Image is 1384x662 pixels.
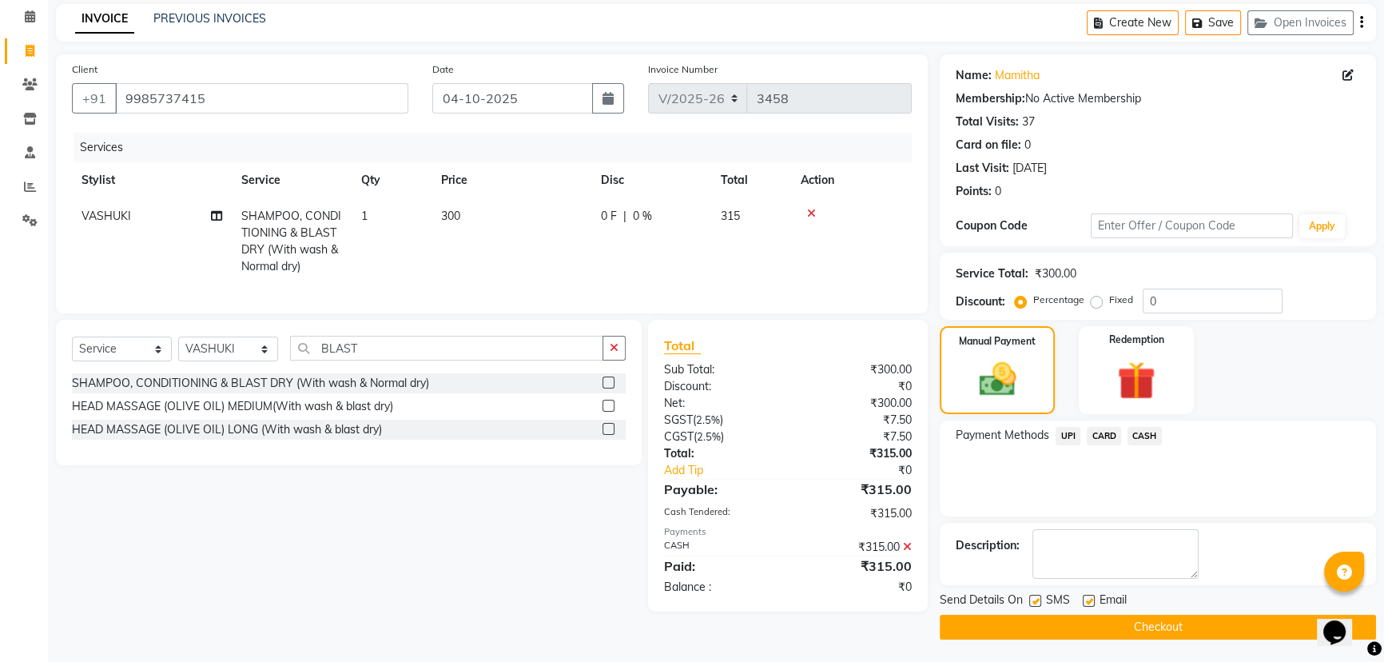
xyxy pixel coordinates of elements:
[75,5,134,34] a: INVOICE
[652,429,788,445] div: ( )
[956,293,1005,310] div: Discount:
[652,378,788,395] div: Discount:
[1109,333,1164,347] label: Redemption
[956,137,1021,154] div: Card on file:
[1105,357,1167,405] img: _gift.svg
[591,162,711,198] th: Disc
[788,378,924,395] div: ₹0
[697,430,721,443] span: 2.5%
[788,480,924,499] div: ₹315.00
[1024,137,1031,154] div: 0
[232,162,352,198] th: Service
[940,615,1376,640] button: Checkout
[788,412,924,429] div: ₹7.50
[788,395,924,412] div: ₹300.00
[956,160,1009,177] div: Last Visit:
[810,462,924,479] div: ₹0
[664,525,913,539] div: Payments
[72,83,117,114] button: +91
[623,208,626,225] span: |
[361,209,368,223] span: 1
[652,579,788,596] div: Balance :
[788,579,924,596] div: ₹0
[1033,293,1084,307] label: Percentage
[652,505,788,522] div: Cash Tendered:
[1317,598,1368,646] iframe: chat widget
[652,412,788,429] div: ( )
[995,183,1001,200] div: 0
[956,67,992,84] div: Name:
[74,133,924,162] div: Services
[788,556,924,576] div: ₹315.00
[1035,265,1076,282] div: ₹300.00
[652,361,788,378] div: Sub Total:
[956,90,1360,107] div: No Active Membership
[721,209,740,223] span: 315
[153,11,266,26] a: PREVIOUS INVOICES
[648,62,718,77] label: Invoice Number
[968,358,1028,401] img: _cash.svg
[652,480,788,499] div: Payable:
[995,67,1040,84] a: Mamitha
[664,413,693,427] span: SGST
[1046,592,1070,612] span: SMS
[664,429,694,444] span: CGST
[1109,293,1133,307] label: Fixed
[652,445,788,462] div: Total:
[788,445,924,462] div: ₹315.00
[241,209,341,273] span: SHAMPOO, CONDITIONING & BLAST DRY (With wash & Normal dry)
[652,462,811,479] a: Add Tip
[788,361,924,378] div: ₹300.00
[652,556,788,576] div: Paid:
[1091,213,1293,238] input: Enter Offer / Coupon Code
[1012,160,1047,177] div: [DATE]
[1056,427,1080,445] span: UPI
[290,336,603,361] input: Search or Scan
[1299,214,1345,238] button: Apply
[115,83,408,114] input: Search by Name/Mobile/Email/Code
[601,208,617,225] span: 0 F
[1087,10,1179,35] button: Create New
[72,398,393,415] div: HEAD MASSAGE (OLIVE OIL) MEDIUM(With wash & blast dry)
[956,90,1025,107] div: Membership:
[72,375,429,392] div: SHAMPOO, CONDITIONING & BLAST DRY (With wash & Normal dry)
[633,208,652,225] span: 0 %
[956,265,1028,282] div: Service Total:
[1247,10,1354,35] button: Open Invoices
[956,427,1049,444] span: Payment Methods
[1087,427,1121,445] span: CARD
[1127,427,1162,445] span: CASH
[788,429,924,445] div: ₹7.50
[1022,114,1035,130] div: 37
[1185,10,1241,35] button: Save
[711,162,791,198] th: Total
[432,62,454,77] label: Date
[791,162,912,198] th: Action
[82,209,131,223] span: VASHUKI
[432,162,591,198] th: Price
[72,162,232,198] th: Stylist
[441,209,460,223] span: 300
[652,395,788,412] div: Net:
[696,413,720,426] span: 2.5%
[956,217,1091,234] div: Coupon Code
[72,421,382,438] div: HEAD MASSAGE (OLIVE OIL) LONG (With wash & blast dry)
[1100,592,1127,612] span: Email
[956,183,992,200] div: Points:
[959,334,1036,349] label: Manual Payment
[956,114,1019,130] div: Total Visits:
[956,537,1020,554] div: Description:
[788,505,924,522] div: ₹315.00
[940,592,1023,612] span: Send Details On
[352,162,432,198] th: Qty
[664,337,701,354] span: Total
[788,539,924,556] div: ₹315.00
[652,539,788,556] div: CASH
[72,62,97,77] label: Client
